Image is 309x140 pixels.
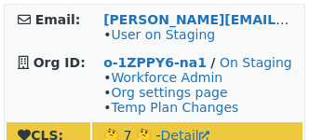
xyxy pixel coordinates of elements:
[111,70,222,85] a: Workforce Admin
[103,55,207,70] a: o-1ZPPY6-na1
[210,55,215,70] strong: /
[111,85,227,100] a: Org settings page
[35,12,81,27] strong: Email:
[34,55,86,70] strong: Org ID:
[111,27,215,42] a: User on Staging
[103,70,238,115] span: • • •
[220,55,292,70] a: On Staging
[111,100,238,115] a: Temp Plan Changes
[103,27,215,42] span: •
